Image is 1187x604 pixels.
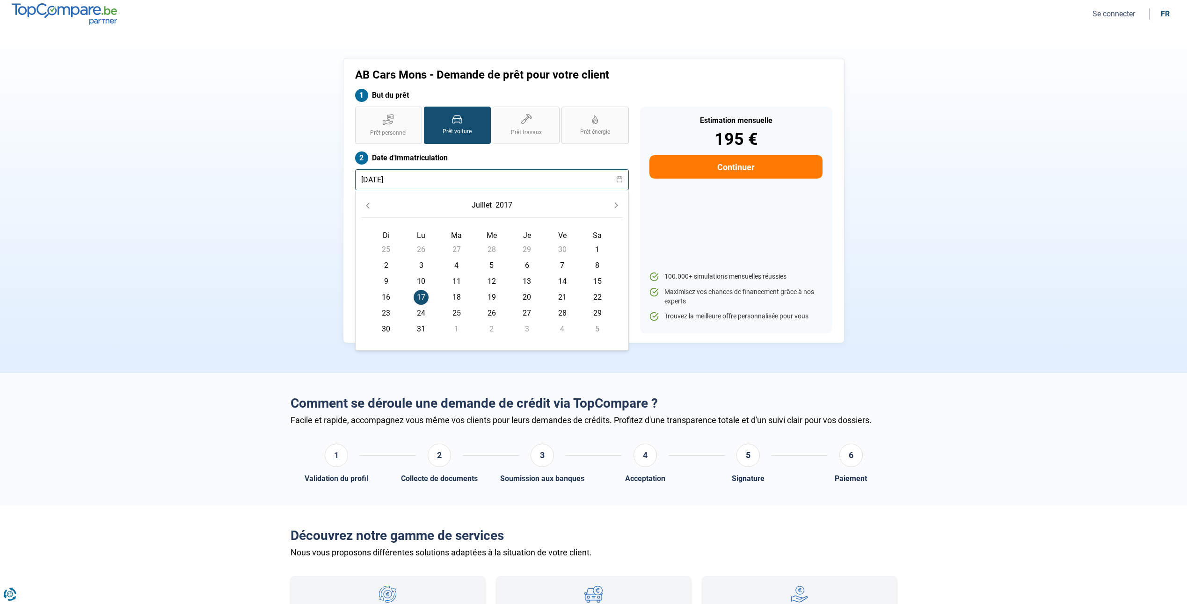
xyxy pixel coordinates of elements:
td: 18 [439,289,474,305]
span: Lu [417,231,425,240]
span: 13 [519,274,534,289]
span: Ve [558,231,567,240]
span: 3 [414,258,429,273]
li: 100.000+ simulations mensuelles réussies [649,272,822,281]
li: Maximisez vos chances de financement grâce à nos experts [649,288,822,306]
td: 11 [439,273,474,289]
td: 20 [510,289,545,305]
span: Ma [451,231,462,240]
td: 22 [580,289,615,305]
td: 27 [510,305,545,321]
td: 1 [439,321,474,337]
div: 3 [531,444,554,467]
td: 17 [404,289,439,305]
div: Choose Date [355,191,629,351]
input: jj/mm/aaaa [355,169,629,190]
button: Choose Month [470,197,494,214]
h2: Comment se déroule une demande de crédit via TopCompare ? [291,395,897,411]
span: 29 [519,242,534,257]
div: Soumission aux banques [500,474,584,483]
td: 25 [369,242,404,258]
span: 4 [555,322,570,337]
h1: AB Cars Mons - Demande de prêt pour votre client [355,68,710,82]
span: Di [383,231,390,240]
div: 1 [325,444,348,467]
span: 6 [519,258,534,273]
td: 13 [510,273,545,289]
div: 6 [839,444,863,467]
td: 21 [545,289,580,305]
img: Prêt personnel [791,586,808,603]
td: 4 [439,258,474,273]
td: 2 [474,321,509,337]
span: Prêt travaux [511,129,542,137]
li: Trouvez la meilleure offre personnalisée pour vous [649,312,822,321]
td: 28 [545,305,580,321]
td: 29 [580,305,615,321]
span: Prêt énergie [580,128,610,136]
td: 29 [510,242,545,258]
span: 5 [590,322,605,337]
div: Paiement [835,474,867,483]
img: Regroupement de crédits [379,586,396,603]
td: 3 [510,321,545,337]
td: 27 [439,242,474,258]
div: Validation du profil [305,474,368,483]
div: Estimation mensuelle [649,117,822,124]
img: Prêt ballon [584,586,602,603]
td: 30 [369,321,404,337]
span: Je [523,231,531,240]
span: 18 [449,290,464,305]
button: Continuer [649,155,822,179]
div: 195 € [649,131,822,148]
td: 19 [474,289,509,305]
h2: Découvrez notre gamme de services [291,528,897,544]
span: 29 [590,306,605,321]
span: 30 [379,322,393,337]
td: 5 [580,321,615,337]
td: 9 [369,273,404,289]
div: 5 [736,444,760,467]
span: 10 [414,274,429,289]
span: Prêt voiture [443,128,472,136]
span: 2 [484,322,499,337]
td: 4 [545,321,580,337]
span: 15 [590,274,605,289]
td: 6 [510,258,545,273]
span: 30 [555,242,570,257]
button: Choose Year [494,197,514,214]
span: 2 [379,258,393,273]
span: 28 [555,306,570,321]
button: Previous Month [361,199,374,212]
span: 3 [519,322,534,337]
span: 20 [519,290,534,305]
div: Facile et rapide, accompagnez vous même vos clients pour leurs demandes de crédits. Profitez d'un... [291,415,897,425]
span: 7 [555,258,570,273]
td: 7 [545,258,580,273]
td: 1 [580,242,615,258]
td: 2 [369,258,404,273]
span: 27 [449,242,464,257]
img: TopCompare.be [12,3,117,24]
span: 8 [590,258,605,273]
span: 21 [555,290,570,305]
span: Sa [593,231,602,240]
td: 16 [369,289,404,305]
td: 5 [474,258,509,273]
td: 15 [580,273,615,289]
td: 23 [369,305,404,321]
td: 25 [439,305,474,321]
td: 24 [404,305,439,321]
span: 27 [519,306,534,321]
span: 28 [484,242,499,257]
span: 19 [484,290,499,305]
td: 28 [474,242,509,258]
td: 30 [545,242,580,258]
span: 25 [449,306,464,321]
span: 1 [590,242,605,257]
label: Date d'immatriculation [355,151,629,165]
span: 12 [484,274,499,289]
td: 26 [474,305,509,321]
span: 5 [484,258,499,273]
div: 4 [634,444,657,467]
